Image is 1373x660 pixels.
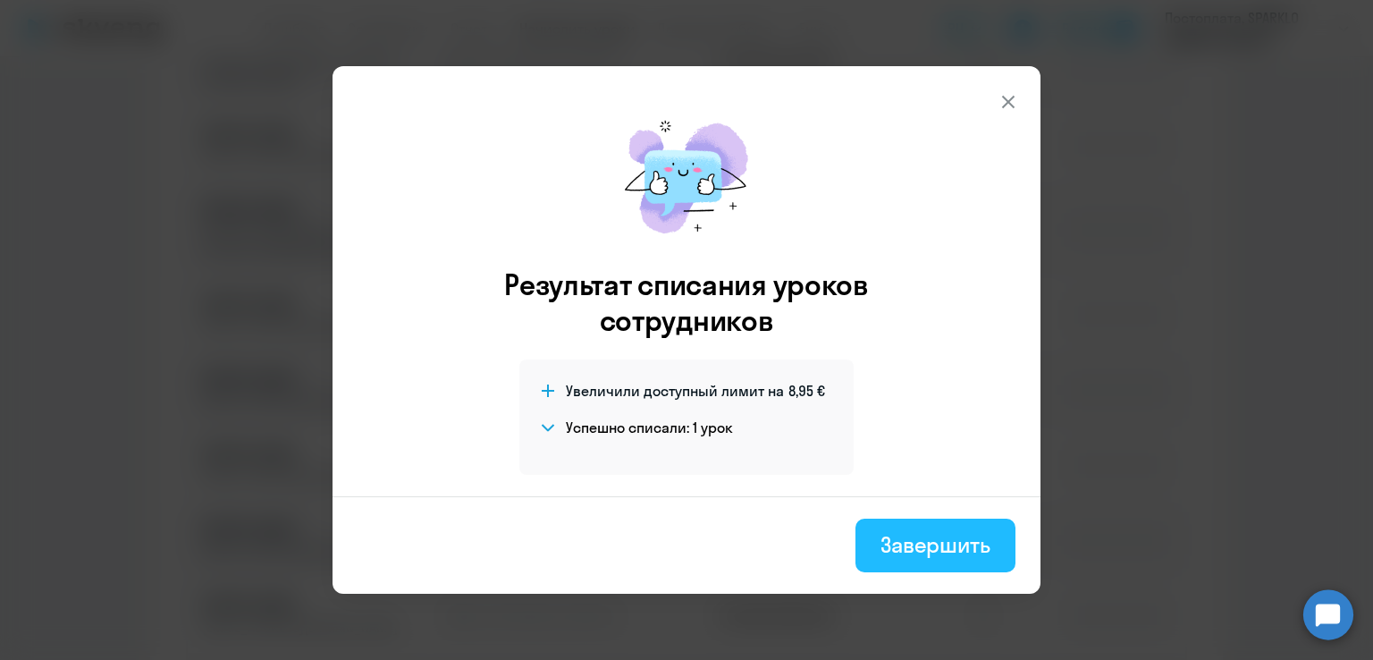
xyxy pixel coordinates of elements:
span: 8,95 € [788,381,825,401]
img: mirage-message.png [606,102,767,252]
div: Завершить [880,530,990,559]
span: Увеличили доступный лимит на [566,381,784,401]
h4: Успешно списали: 1 урок [566,418,733,437]
h3: Результат списания уроков сотрудников [480,267,893,338]
button: Завершить [855,519,1015,572]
